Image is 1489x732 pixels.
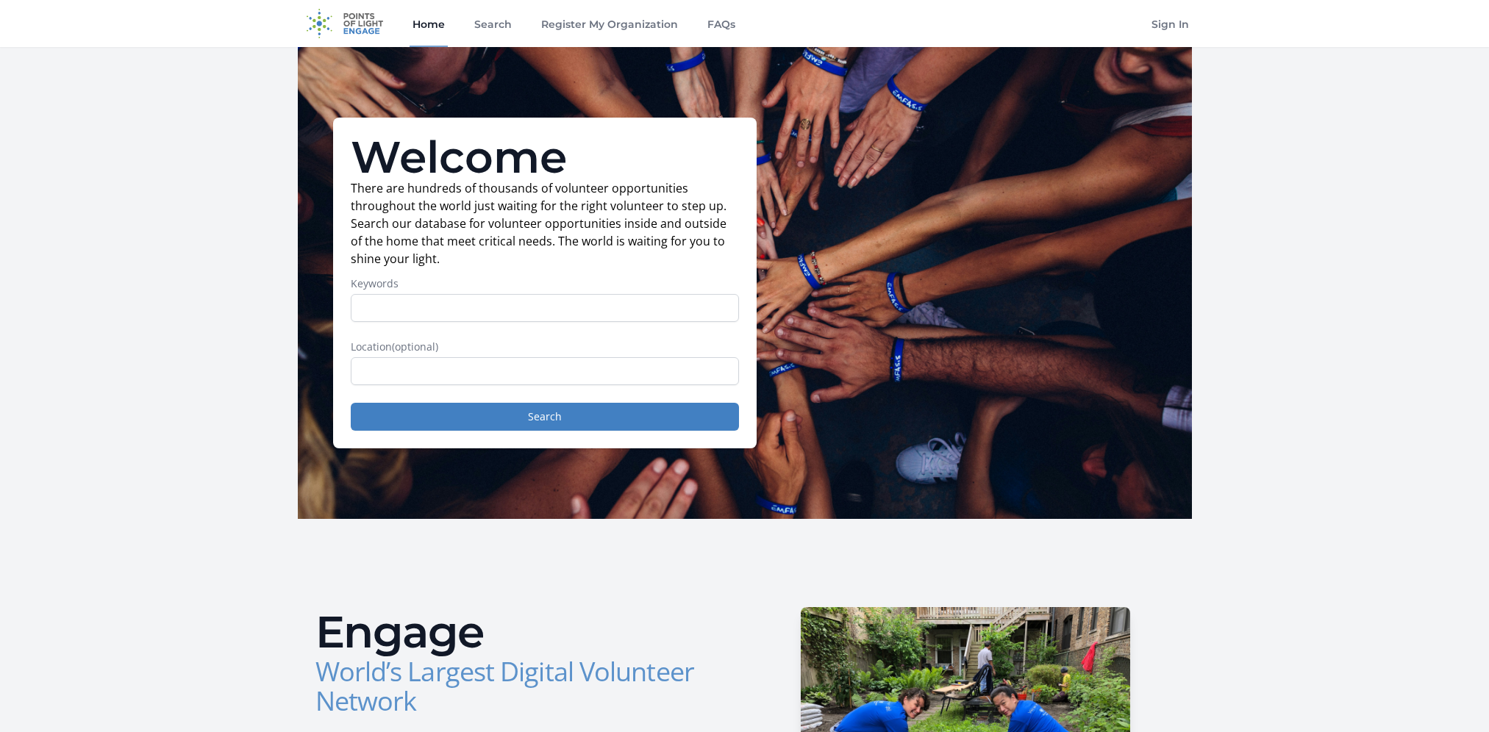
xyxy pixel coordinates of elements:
[315,610,733,654] h2: Engage
[392,340,438,354] span: (optional)
[315,657,733,716] h3: World’s Largest Digital Volunteer Network
[351,340,739,354] label: Location
[351,403,739,431] button: Search
[351,135,739,179] h1: Welcome
[351,179,739,268] p: There are hundreds of thousands of volunteer opportunities throughout the world just waiting for ...
[351,276,739,291] label: Keywords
